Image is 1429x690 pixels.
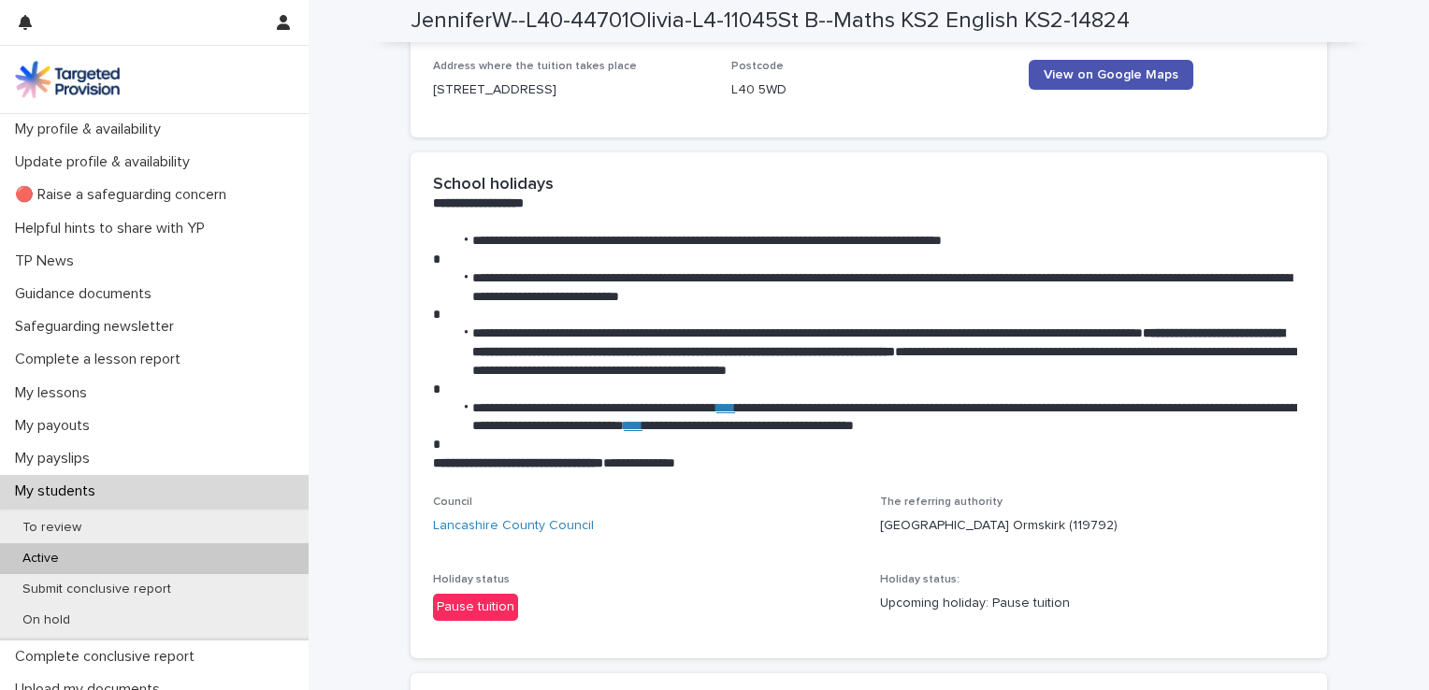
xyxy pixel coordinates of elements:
[433,574,510,585] span: Holiday status
[7,520,96,536] p: To review
[433,516,594,536] a: Lancashire County Council
[433,175,554,195] h2: School holidays
[7,450,105,467] p: My payslips
[7,482,110,500] p: My students
[433,594,518,621] div: Pause tuition
[880,516,1305,536] p: [GEOGRAPHIC_DATA] Ormskirk (119792)
[433,496,472,508] span: Council
[7,252,89,270] p: TP News
[7,153,205,171] p: Update profile & availability
[433,61,637,72] span: Address where the tuition takes place
[433,80,709,100] p: [STREET_ADDRESS]
[7,551,74,567] p: Active
[7,351,195,368] p: Complete a lesson report
[7,186,241,204] p: 🔴 Raise a safeguarding concern
[7,220,220,237] p: Helpful hints to share with YP
[1029,60,1193,90] a: View on Google Maps
[7,612,85,628] p: On hold
[731,80,1007,100] p: L40 5WD
[880,594,1305,613] p: Upcoming holiday: Pause tuition
[1044,68,1178,81] span: View on Google Maps
[7,384,102,402] p: My lessons
[880,496,1003,508] span: The referring authority
[411,7,1130,35] h2: JenniferW--L40-44701Olivia-L4-11045St B--Maths KS2 English KS2-14824
[7,121,176,138] p: My profile & availability
[15,61,120,98] img: M5nRWzHhSzIhMunXDL62
[7,318,189,336] p: Safeguarding newsletter
[731,61,784,72] span: Postcode
[7,285,166,303] p: Guidance documents
[880,574,960,585] span: Holiday status:
[7,417,105,435] p: My payouts
[7,648,209,666] p: Complete conclusive report
[7,582,186,597] p: Submit conclusive report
